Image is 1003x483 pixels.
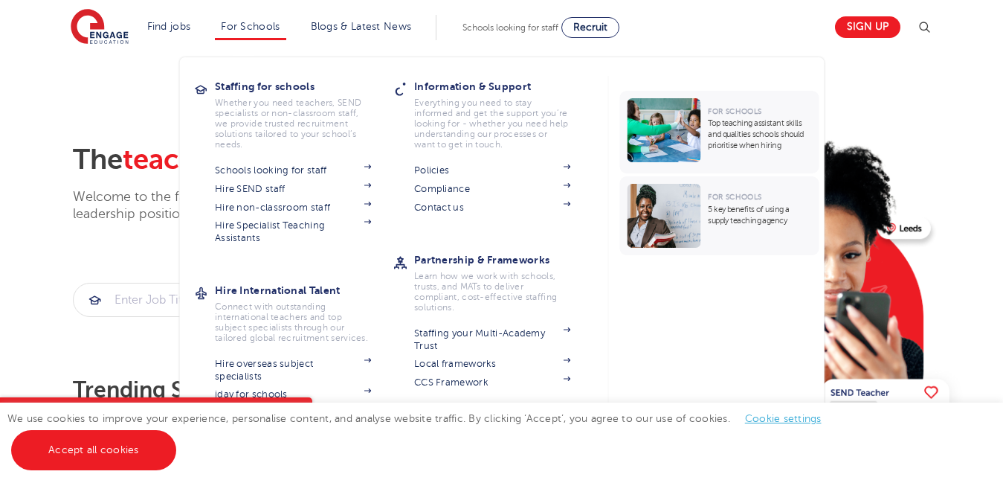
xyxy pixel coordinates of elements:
[147,21,191,32] a: Find jobs
[215,164,371,176] a: Schools looking for staff
[221,21,280,32] a: For Schools
[414,271,570,313] p: Learn how we work with schools, trusts, and MATs to deliver compliant, cost-effective staffing so...
[215,76,393,97] h3: Staffing for schools
[73,143,673,177] h2: The that works for you
[7,413,836,455] span: We use cookies to improve your experience, personalise content, and analyse website traffic. By c...
[215,202,371,214] a: Hire non-classroom staff
[835,16,900,38] a: Sign up
[71,9,129,46] img: Engage Education
[215,220,371,244] a: Hire Specialist Teaching Assistants
[414,249,593,270] h3: Partnership & Frameworks
[462,22,558,33] span: Schools looking for staff
[215,388,371,400] a: iday for schools
[745,413,822,424] a: Cookie settings
[414,76,593,150] a: Information & SupportEverything you need to stay informed and get the support you’re looking for ...
[414,76,593,97] h3: Information & Support
[708,107,761,115] span: For Schools
[11,430,176,470] a: Accept all cookies
[73,188,564,223] p: Welcome to the fastest-growing database of teaching, SEND, support and leadership positions for t...
[619,176,822,255] a: For Schools5 key benefits of using a supply teaching agency
[414,358,570,370] a: Local frameworks
[215,358,371,383] a: Hire overseas subject specialists
[73,377,673,403] p: Trending searches
[708,118,811,151] p: Top teaching assistant skills and qualities schools should prioritise when hiring
[311,21,412,32] a: Blogs & Latest News
[414,164,570,176] a: Policies
[73,283,297,317] div: Submit
[561,17,619,38] a: Recruit
[414,377,570,388] a: CCS Framework
[215,76,393,150] a: Staffing for schoolsWhether you need teachers, SEND specialists or non-classroom staff, we provid...
[708,204,811,226] p: 5 key benefits of using a supply teaching agency
[708,193,761,201] span: For Schools
[215,280,393,301] h3: Hire International Talent
[215,97,371,150] p: Whether you need teachers, SEND specialists or non-classroom staff, we provide trusted recruitmen...
[414,97,570,150] p: Everything you need to stay informed and get the support you’re looking for - whether you need he...
[123,144,340,176] span: teaching agency
[215,301,371,343] p: Connect with outstanding international teachers and top subject specialists through our tailored ...
[215,280,393,343] a: Hire International TalentConnect with outstanding international teachers and top subject speciali...
[215,183,371,195] a: Hire SEND staff
[414,327,570,352] a: Staffing your Multi-Academy Trust
[414,202,570,214] a: Contact us
[414,249,593,313] a: Partnership & FrameworksLearn how we work with schools, trusts, and MATs to deliver compliant, co...
[573,22,607,33] span: Recruit
[414,183,570,195] a: Compliance
[619,91,822,173] a: For SchoolsTop teaching assistant skills and qualities schools should prioritise when hiring
[283,397,312,427] button: Close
